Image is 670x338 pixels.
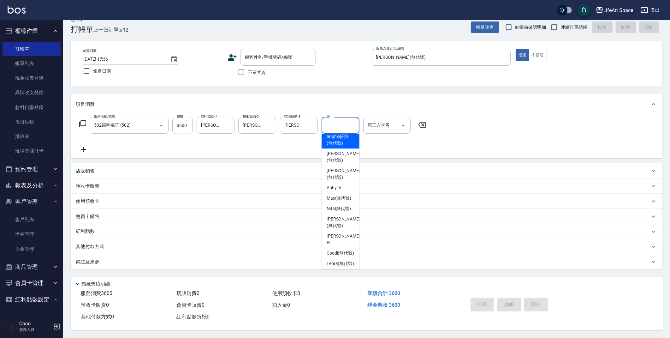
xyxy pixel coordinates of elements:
[272,290,300,296] span: 使用預收卡 0
[327,233,361,246] span: [PERSON_NAME] -H
[327,184,342,191] span: Abby -Ａ
[327,216,360,229] span: [PERSON_NAME] (無代號)
[327,260,354,267] span: Leora (無代號)
[93,68,111,75] span: 鎖定日期
[176,302,205,308] span: 會員卡販賣 0
[76,228,98,235] p: 紅利點數
[8,6,26,14] img: Logo
[83,49,97,53] label: 帳單日期
[81,302,109,308] span: 預收卡販賣 0
[3,212,61,227] a: 客戶列表
[5,320,18,333] img: Person
[272,302,290,308] span: 扣入金 0
[176,314,210,320] span: 紅利點數折抵 0
[3,71,61,85] a: 現金收支登錄
[516,49,529,61] button: 指定
[327,250,354,257] span: Coodi (無代號)
[327,133,354,147] span: Sophia阡阡 (無代號)
[201,114,217,119] label: 技術協助-1
[93,26,129,34] span: 上一筆訂單:#12
[81,290,112,296] span: 服務消費 3600
[3,161,61,178] button: 預約管理
[3,177,61,194] button: 報表及分析
[578,4,590,16] button: save
[177,114,183,119] label: 價格
[3,100,61,115] a: 材料自購登錄
[176,290,199,296] span: 店販消費 0
[248,69,266,76] span: 不留客資
[3,42,61,56] a: 打帳單
[3,259,61,275] button: 商品管理
[376,46,404,51] label: 服務人員姓名/編號
[83,54,164,64] input: YYYY/MM/DD hh:mm
[3,56,61,71] a: 帳單列表
[515,24,546,31] span: 結帳前確認明細
[561,24,587,31] span: 連續打單結帳
[529,49,547,61] button: 不指定
[71,254,662,269] div: 備註及來源
[71,194,662,209] div: 使用預收卡
[471,21,499,33] button: 帳單速查
[76,101,95,108] p: 項目消費
[3,144,61,158] a: 現場電腦打卡
[94,114,115,119] label: 服務名稱/代號
[71,25,93,34] h3: 打帳單
[71,209,662,224] div: 會員卡銷售
[71,18,93,22] h2: Key In
[284,114,300,119] label: 技術協助-3
[3,227,61,241] a: 卡券管理
[327,205,351,212] span: Nita (無代號)
[3,23,61,39] button: 櫃檯作業
[19,327,51,333] p: 服務人員
[76,168,95,174] p: 店販銷售
[71,239,662,254] div: 其他付款方式
[71,178,662,194] div: 預收卡販賣
[76,213,99,220] p: 會員卡銷售
[638,4,662,16] button: 登出
[593,4,636,17] button: LifeArt Space
[71,94,662,114] div: 項目消費
[81,281,110,287] p: 隱藏業績明細
[326,114,332,119] label: 洗-1
[367,290,400,296] span: 業績合計 3600
[367,302,400,308] span: 現金應收 3600
[327,167,360,181] span: [PERSON_NAME] (無代號)
[3,194,61,210] button: 客戶管理
[398,120,408,130] button: Open
[71,224,662,239] div: 紅利點數
[3,129,61,144] a: 排班表
[71,163,662,178] div: 店販銷售
[76,198,99,205] p: 使用預收卡
[3,115,61,129] a: 每日結帳
[19,321,51,327] h5: Coco
[3,275,61,291] button: 會員卡管理
[603,6,633,14] div: LifeArt Space
[76,243,107,250] p: 其他付款方式
[243,114,259,119] label: 技術協助-2
[76,183,99,190] p: 預收卡販賣
[81,314,114,320] span: 其他付款方式 0
[3,85,61,100] a: 高階收支登錄
[156,120,166,130] button: Open
[327,195,352,202] span: Max (無代號)
[3,242,61,256] a: 入金管理
[76,259,99,265] p: 備註及來源
[167,52,182,67] button: Choose date, selected date is 2025-10-12
[3,291,61,308] button: 紅利點數設定
[327,150,360,164] span: [PERSON_NAME] (無代號)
